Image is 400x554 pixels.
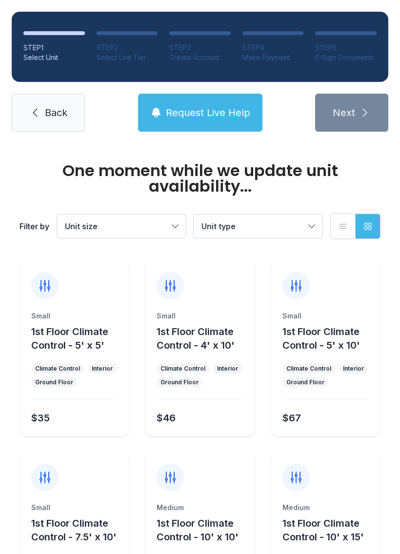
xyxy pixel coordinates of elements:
button: 1st Floor Climate Control - 4' x 10' [157,325,251,352]
span: Next [333,106,355,119]
div: Select Unit [23,53,85,62]
span: Unit type [201,221,236,231]
div: STEP 3 [169,43,231,53]
div: Filter by [20,220,49,232]
button: 1st Floor Climate Control - 10' x 10' [157,516,251,544]
span: 1st Floor Climate Control - 5' x 5' [31,326,108,351]
span: Request Live Help [166,106,250,119]
span: 1st Floor Climate Control - 7.5' x 10' [31,517,117,543]
div: Make Payment [242,53,304,62]
button: Unit type [194,215,322,238]
div: Small [31,503,118,513]
span: 1st Floor Climate Control - 4' x 10' [157,326,235,351]
button: 1st Floor Climate Control - 10' x 15' [282,516,377,544]
div: $46 [157,411,176,425]
div: Interior [343,365,364,373]
div: E-Sign Documents [315,53,377,62]
div: STEP 1 [23,43,85,53]
span: 1st Floor Climate Control - 10' x 10' [157,517,239,543]
button: 1st Floor Climate Control - 5' x 5' [31,325,125,352]
div: Small [157,311,243,321]
span: Back [45,106,67,119]
div: One moment while we update unit availability... [20,163,380,194]
button: 1st Floor Climate Control - 5' x 10' [282,325,377,352]
div: Create Account [169,53,231,62]
div: Interior [217,365,238,373]
div: Medium [157,503,243,513]
div: $35 [31,411,50,425]
div: Medium [282,503,369,513]
span: Unit size [65,221,98,231]
button: 1st Floor Climate Control - 7.5' x 10' [31,516,125,544]
div: STEP 4 [242,43,304,53]
div: $67 [282,411,301,425]
div: Climate Control [160,365,205,373]
div: Small [282,311,369,321]
span: 1st Floor Climate Control - 5' x 10' [282,326,360,351]
span: 1st Floor Climate Control - 10' x 15' [282,517,364,543]
div: Small [31,311,118,321]
div: STEP 2 [97,43,158,53]
div: Ground Floor [35,378,73,386]
div: Ground Floor [286,378,324,386]
div: STEP 5 [315,43,377,53]
div: Interior [92,365,113,373]
button: Unit size [57,215,186,238]
div: Climate Control [286,365,331,373]
div: Ground Floor [160,378,199,386]
div: Climate Control [35,365,80,373]
div: Select Unit Tier [97,53,158,62]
